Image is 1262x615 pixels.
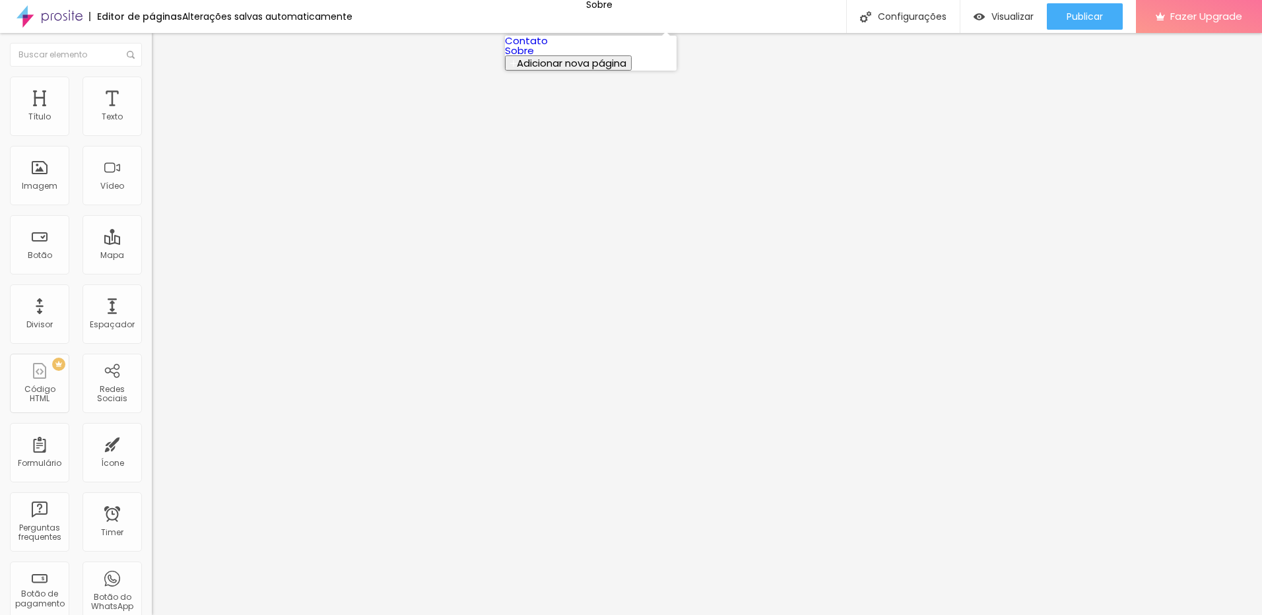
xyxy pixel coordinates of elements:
[90,320,135,329] div: Espaçador
[86,385,138,404] div: Redes Sociais
[152,33,1262,615] iframe: Editor
[28,112,51,121] div: Título
[974,11,985,22] img: view-1.svg
[517,56,626,70] span: Adicionar nova página
[13,589,65,608] div: Botão de pagamento
[13,523,65,542] div: Perguntas frequentes
[86,593,138,612] div: Botão do WhatsApp
[10,43,142,67] input: Buscar elemento
[100,181,124,191] div: Vídeo
[127,51,135,59] img: Icone
[505,34,548,48] a: Contato
[505,44,534,57] a: Sobre
[22,181,57,191] div: Imagem
[18,459,61,468] div: Formulário
[101,528,123,537] div: Timer
[100,251,124,260] div: Mapa
[960,3,1047,30] button: Visualizar
[101,459,124,468] div: Ícone
[505,55,632,71] button: Adicionar nova página
[991,11,1034,22] span: Visualizar
[1067,11,1103,22] span: Publicar
[102,112,123,121] div: Texto
[26,320,53,329] div: Divisor
[1170,11,1242,22] span: Fazer Upgrade
[1047,3,1123,30] button: Publicar
[28,251,52,260] div: Botão
[13,385,65,404] div: Código HTML
[860,11,871,22] img: Icone
[182,12,352,21] div: Alterações salvas automaticamente
[89,12,182,21] div: Editor de páginas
